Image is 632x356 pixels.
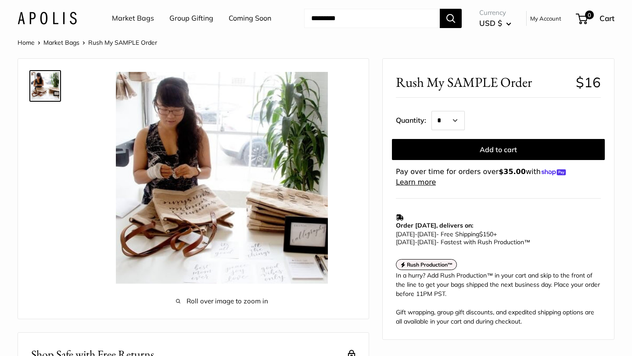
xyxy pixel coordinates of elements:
[169,12,213,25] a: Group Gifting
[392,139,605,160] button: Add to cart
[396,108,431,130] label: Quantity:
[229,12,271,25] a: Coming Soon
[576,74,601,91] span: $16
[479,18,502,28] span: USD $
[396,238,415,246] span: [DATE]
[112,12,154,25] a: Market Bags
[396,230,415,238] span: [DATE]
[18,39,35,46] a: Home
[417,238,436,246] span: [DATE]
[417,230,436,238] span: [DATE]
[43,39,79,46] a: Market Bags
[479,230,493,238] span: $150
[304,9,440,28] input: Search...
[18,12,77,25] img: Apolis
[479,16,511,30] button: USD $
[88,39,157,46] span: Rush My SAMPLE Order
[29,70,61,102] a: Rush My SAMPLE Order
[585,11,594,19] span: 0
[479,7,511,19] span: Currency
[116,72,328,284] img: Rush My SAMPLE Order
[88,295,355,307] span: Roll over image to zoom in
[396,271,601,326] div: In a hurry? Add Rush Production™ in your cart and skip to the front of the line to get your bags ...
[396,230,596,246] p: - Free Shipping +
[600,14,614,23] span: Cart
[396,74,569,90] span: Rush My SAMPLE Order
[530,13,561,24] a: My Account
[407,261,453,268] strong: Rush Production™
[396,238,530,246] span: - Fastest with Rush Production™
[440,9,462,28] button: Search
[415,238,417,246] span: -
[396,221,473,229] strong: Order [DATE], delivers on:
[577,11,614,25] a: 0 Cart
[415,230,417,238] span: -
[31,72,59,100] img: Rush My SAMPLE Order
[18,37,157,48] nav: Breadcrumb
